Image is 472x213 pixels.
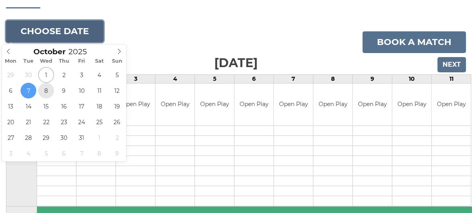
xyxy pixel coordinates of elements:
span: October 21, 2025 [21,114,36,130]
span: October 10, 2025 [74,83,89,98]
span: October 31, 2025 [74,130,89,145]
td: 3 [116,74,155,83]
td: Open Play [353,84,392,126]
span: October 4, 2025 [91,67,107,83]
span: Tue [20,59,37,64]
span: November 2, 2025 [109,130,125,145]
a: Book a match [362,31,466,53]
span: October 6, 2025 [3,83,19,98]
span: October 16, 2025 [56,98,72,114]
td: 4 [155,74,195,83]
span: October 11, 2025 [91,83,107,98]
span: October 8, 2025 [38,83,54,98]
button: Choose date [6,20,104,42]
span: November 3, 2025 [3,145,19,161]
span: October 27, 2025 [3,130,19,145]
span: Fri [73,59,91,64]
span: September 30, 2025 [21,67,36,83]
span: October 1, 2025 [38,67,54,83]
span: Wed [37,59,55,64]
span: October 13, 2025 [3,98,19,114]
span: October 29, 2025 [38,130,54,145]
span: October 3, 2025 [74,67,89,83]
span: November 8, 2025 [91,145,107,161]
span: October 30, 2025 [56,130,72,145]
span: October 28, 2025 [21,130,36,145]
span: October 14, 2025 [21,98,36,114]
td: 8 [313,74,353,83]
span: Scroll to increment [33,48,66,56]
input: Next [437,57,466,72]
span: October 24, 2025 [74,114,89,130]
span: October 17, 2025 [74,98,89,114]
td: Open Play [195,84,234,126]
td: Open Play [116,84,155,126]
span: October 19, 2025 [109,98,125,114]
span: October 23, 2025 [56,114,72,130]
span: November 9, 2025 [109,145,125,161]
span: October 15, 2025 [38,98,54,114]
td: Open Play [274,84,313,126]
td: Open Play [234,84,273,126]
td: 10 [392,74,432,83]
span: October 5, 2025 [109,67,125,83]
span: November 1, 2025 [91,130,107,145]
span: Sun [108,59,126,64]
span: October 25, 2025 [91,114,107,130]
td: Open Play [313,84,352,126]
span: November 4, 2025 [21,145,36,161]
span: November 7, 2025 [74,145,89,161]
span: Sat [91,59,108,64]
span: October 18, 2025 [91,98,107,114]
span: October 12, 2025 [109,83,125,98]
td: 5 [195,74,234,83]
span: October 9, 2025 [56,83,72,98]
span: September 29, 2025 [3,67,19,83]
td: Open Play [392,84,431,126]
span: Thu [55,59,73,64]
td: 9 [353,74,392,83]
td: Open Play [155,84,195,126]
span: October 7, 2025 [21,83,36,98]
span: October 22, 2025 [38,114,54,130]
span: October 26, 2025 [109,114,125,130]
td: 7 [274,74,313,83]
input: Scroll to increment [66,47,97,56]
span: November 6, 2025 [56,145,72,161]
span: Mon [2,59,20,64]
span: October 2, 2025 [56,67,72,83]
span: October 20, 2025 [3,114,19,130]
td: 11 [432,74,471,83]
td: 6 [234,74,274,83]
td: Open Play [432,84,471,126]
span: November 5, 2025 [38,145,54,161]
